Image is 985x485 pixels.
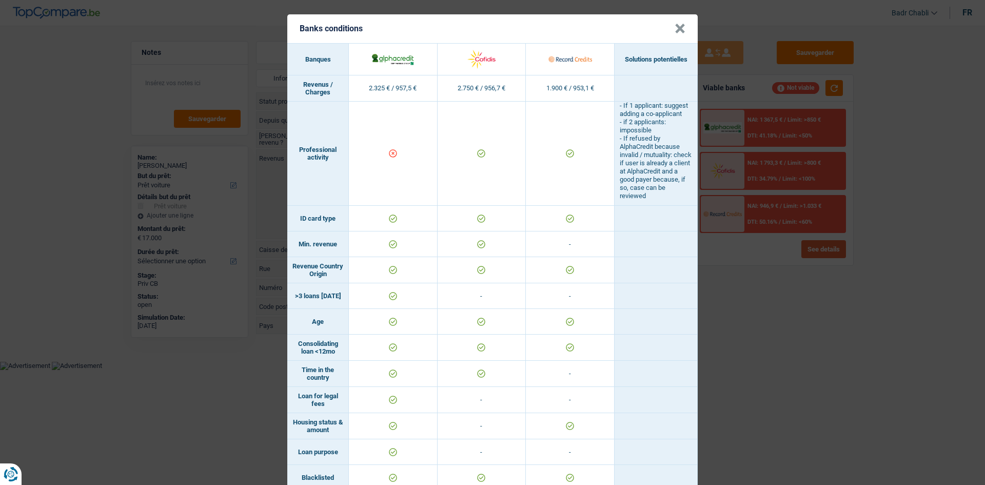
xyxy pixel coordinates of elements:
td: - [526,439,615,465]
h5: Banks conditions [300,24,363,33]
td: - [438,413,526,439]
td: - [438,283,526,309]
td: - [526,231,615,257]
td: Age [287,309,349,335]
td: Housing status & amount [287,413,349,439]
button: Close [675,24,685,34]
td: - [526,283,615,309]
td: Loan purpose [287,439,349,465]
td: Professional activity [287,102,349,206]
td: 2.325 € / 957,5 € [349,75,438,102]
td: - [526,387,615,413]
th: Banques [287,44,349,75]
td: - [526,361,615,387]
td: - [438,387,526,413]
td: - [438,439,526,465]
td: >3 loans [DATE] [287,283,349,309]
img: Record Credits [548,48,592,70]
td: Time in the country [287,361,349,387]
th: Solutions potentielles [615,44,698,75]
td: Loan for legal fees [287,387,349,413]
td: Revenus / Charges [287,75,349,102]
td: Revenue Country Origin [287,257,349,283]
td: Consolidating loan <12mo [287,335,349,361]
td: 1.900 € / 953,1 € [526,75,615,102]
td: ID card type [287,206,349,231]
td: - If 1 applicant: suggest adding a co-applicant - if 2 applicants: impossible - If refused by Alp... [615,102,698,206]
img: Cofidis [460,48,503,70]
td: Min. revenue [287,231,349,257]
img: AlphaCredit [371,52,415,66]
td: 2.750 € / 956,7 € [438,75,526,102]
